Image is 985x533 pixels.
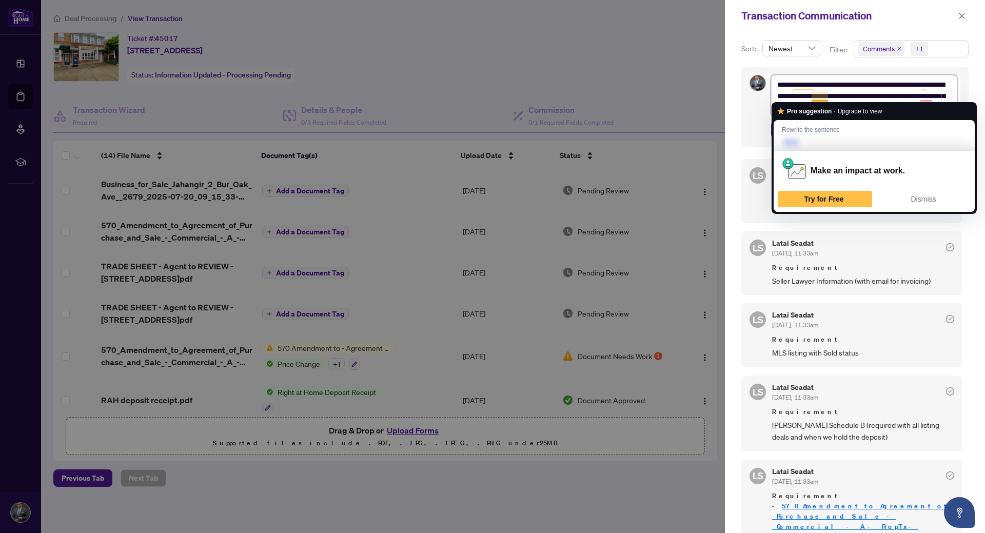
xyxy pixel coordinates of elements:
[753,312,763,327] span: LS
[772,393,818,401] span: [DATE], 11:33am
[741,8,955,24] div: Transaction Communication
[772,384,818,391] h5: Latai Seadat
[769,41,815,56] span: Newest
[946,471,954,480] span: check-circle
[772,419,954,443] span: [PERSON_NAME] Schedule B (required with all listing deals and when we hold the deposit)
[771,121,799,139] button: Post
[753,385,763,399] span: LS
[741,43,758,54] p: Sort:
[772,468,818,475] h5: Latai Seadat
[772,275,954,287] span: Seller Lawyer Information (with email for invoicing)
[772,347,954,359] span: MLS listing with Sold status
[771,75,957,117] textarea: To enrich screen reader interactions, please activate Accessibility in Grammarly extension settings
[772,263,954,273] span: Requirement
[772,407,954,417] span: Requirement
[772,240,818,247] h5: Latai Seadat
[915,44,923,54] div: +1
[772,311,818,319] h5: Latai Seadat
[772,249,818,257] span: [DATE], 11:33am
[772,321,818,329] span: [DATE], 11:33am
[830,44,849,55] p: Filter:
[946,387,954,396] span: check-circle
[753,468,763,483] span: LS
[944,497,975,528] button: Open asap
[863,44,895,54] span: Comments
[753,168,763,183] span: LS
[946,243,954,251] span: check-circle
[958,12,966,19] span: close
[858,42,904,56] span: Comments
[772,334,954,345] span: Requirement
[897,46,902,51] span: close
[946,315,954,323] span: check-circle
[753,241,763,255] span: LS
[750,75,765,91] img: Profile Icon
[772,478,818,485] span: [DATE], 11:33am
